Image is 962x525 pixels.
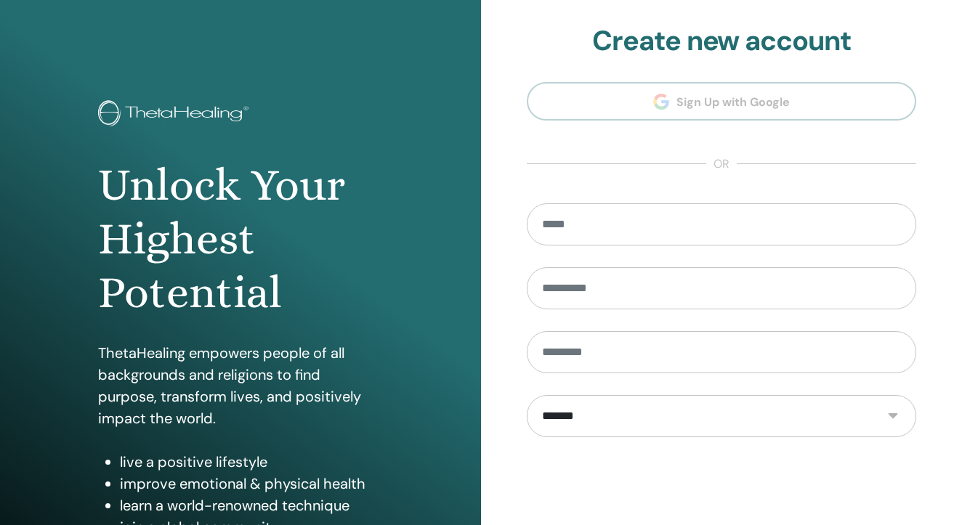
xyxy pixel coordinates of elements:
h2: Create new account [527,25,916,58]
h1: Unlock Your Highest Potential [98,158,382,320]
p: ThetaHealing empowers people of all backgrounds and religions to find purpose, transform lives, a... [98,342,382,429]
iframe: reCAPTCHA [611,459,832,516]
li: live a positive lifestyle [120,451,382,473]
span: or [706,155,737,173]
li: learn a world-renowned technique [120,495,382,516]
li: improve emotional & physical health [120,473,382,495]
